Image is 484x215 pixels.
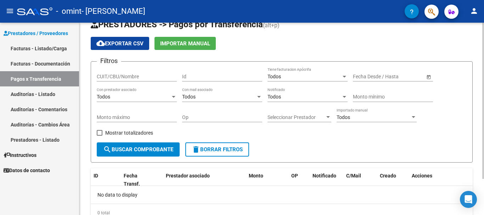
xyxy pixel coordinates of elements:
[124,173,140,187] span: Fecha Transf.
[460,191,477,208] div: Open Intercom Messenger
[94,173,98,179] span: ID
[380,173,396,179] span: Creado
[97,94,110,100] span: Todos
[96,39,105,47] mat-icon: cloud_download
[6,7,14,15] mat-icon: menu
[4,166,50,174] span: Datos de contacto
[412,173,432,179] span: Acciones
[268,94,281,100] span: Todos
[346,173,361,179] span: C/Mail
[268,74,281,79] span: Todos
[409,168,473,192] datatable-header-cell: Acciones
[246,168,288,192] datatable-header-cell: Monto
[288,168,310,192] datatable-header-cell: OP
[192,146,243,153] span: Borrar Filtros
[97,142,180,157] button: Buscar Comprobante
[91,168,121,192] datatable-header-cell: ID
[377,168,409,192] datatable-header-cell: Creado
[91,19,263,29] span: PRESTADORES -> Pagos por Transferencia
[166,173,210,179] span: Prestador asociado
[313,173,336,179] span: Notificado
[121,168,153,192] datatable-header-cell: Fecha Transf.
[160,40,210,47] span: Importar Manual
[381,74,416,80] input: End date
[353,74,375,80] input: Start date
[268,114,325,120] span: Seleccionar Prestador
[337,114,350,120] span: Todos
[91,186,473,204] div: No data to display
[4,29,68,37] span: Prestadores / Proveedores
[97,56,121,66] h3: Filtros
[4,151,36,159] span: Instructivos
[249,173,263,179] span: Monto
[343,168,377,192] datatable-header-cell: C/Mail
[105,129,153,137] span: Mostrar totalizadores
[291,173,298,179] span: OP
[103,146,173,153] span: Buscar Comprobante
[185,142,249,157] button: Borrar Filtros
[263,22,280,29] span: (alt+p)
[81,4,145,19] span: - [PERSON_NAME]
[310,168,343,192] datatable-header-cell: Notificado
[154,37,216,50] button: Importar Manual
[192,145,200,154] mat-icon: delete
[425,73,432,80] button: Open calendar
[96,40,143,47] span: Exportar CSV
[103,145,112,154] mat-icon: search
[163,168,246,192] datatable-header-cell: Prestador asociado
[182,94,196,100] span: Todos
[91,37,149,50] button: Exportar CSV
[56,4,81,19] span: - omint
[470,7,478,15] mat-icon: person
